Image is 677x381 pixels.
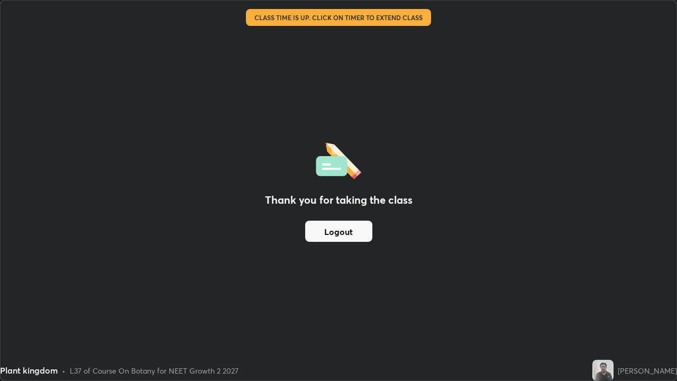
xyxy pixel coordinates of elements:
[316,139,361,179] img: offlineFeedback.1438e8b3.svg
[62,365,66,376] div: •
[618,365,677,376] div: [PERSON_NAME]
[305,221,372,242] button: Logout
[70,365,239,376] div: L37 of Course On Botany for NEET Growth 2 2027
[265,192,413,208] h2: Thank you for taking the class
[592,360,614,381] img: 7056fc0cb03b4b159e31ab37dd4bfa12.jpg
